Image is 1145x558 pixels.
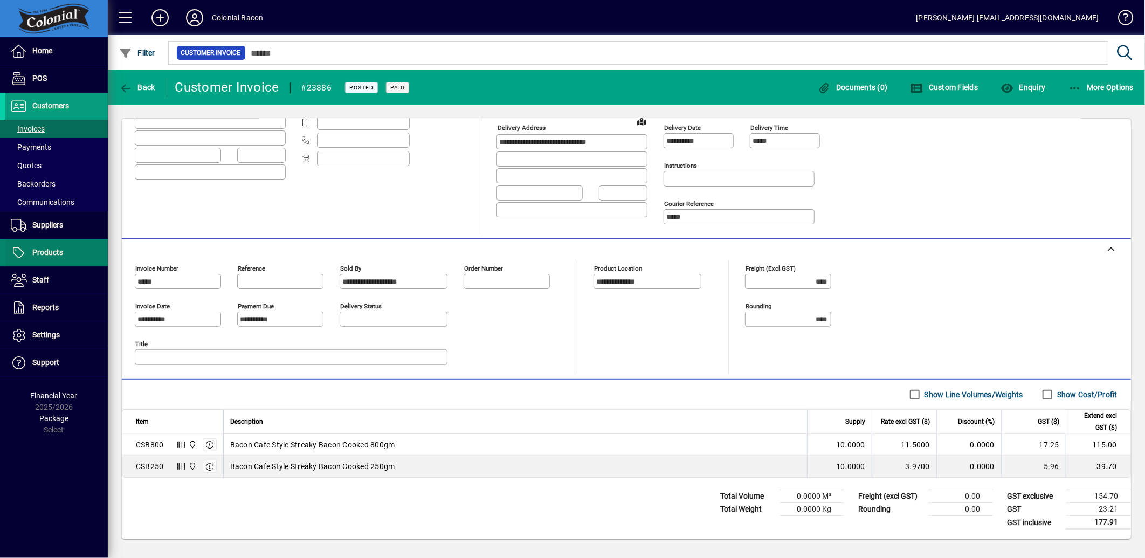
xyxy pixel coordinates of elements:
[32,221,63,229] span: Suppliers
[1001,434,1066,456] td: 17.25
[916,9,1099,26] div: [PERSON_NAME] [EMAIL_ADDRESS][DOMAIN_NAME]
[5,38,108,65] a: Home
[32,74,47,82] span: POS
[32,248,63,257] span: Products
[32,46,52,55] span: Home
[135,340,148,348] mat-label: Title
[780,490,844,503] td: 0.0000 M³
[5,239,108,266] a: Products
[238,302,274,310] mat-label: Payment due
[1002,516,1066,529] td: GST inclusive
[1066,516,1131,529] td: 177.91
[136,461,164,472] div: CSB250
[230,416,263,428] span: Description
[177,8,212,27] button: Profile
[998,78,1048,97] button: Enquiry
[135,265,178,272] mat-label: Invoice number
[853,490,928,503] td: Freight (excl GST)
[5,193,108,211] a: Communications
[5,156,108,175] a: Quotes
[119,49,155,57] span: Filter
[390,84,405,91] span: Paid
[1110,2,1132,37] a: Knowledge Base
[5,138,108,156] a: Payments
[715,503,780,516] td: Total Weight
[879,461,930,472] div: 3.9700
[5,175,108,193] a: Backorders
[936,434,1001,456] td: 0.0000
[633,113,650,130] a: View on map
[922,389,1023,400] label: Show Line Volumes/Weights
[853,503,928,516] td: Rounding
[31,391,78,400] span: Financial Year
[1073,410,1117,433] span: Extend excl GST ($)
[836,439,865,450] span: 10.0000
[32,358,59,367] span: Support
[349,84,374,91] span: Posted
[908,78,981,97] button: Custom Fields
[185,460,198,472] span: Colonial Bacon
[5,120,108,138] a: Invoices
[116,43,158,63] button: Filter
[664,200,714,208] mat-label: Courier Reference
[5,349,108,376] a: Support
[715,490,780,503] td: Total Volume
[594,265,642,272] mat-label: Product location
[664,124,701,132] mat-label: Delivery date
[5,212,108,239] a: Suppliers
[5,294,108,321] a: Reports
[1002,490,1066,503] td: GST exclusive
[881,416,930,428] span: Rate excl GST ($)
[1066,456,1130,477] td: 39.70
[11,161,42,170] span: Quotes
[135,302,170,310] mat-label: Invoice date
[143,8,177,27] button: Add
[230,439,395,450] span: Bacon Cafe Style Streaky Bacon Cooked 800gm
[181,47,241,58] span: Customer Invoice
[1066,78,1137,97] button: More Options
[1068,83,1134,92] span: More Options
[340,302,382,310] mat-label: Delivery status
[1001,83,1045,92] span: Enquiry
[780,503,844,516] td: 0.0000 Kg
[230,461,395,472] span: Bacon Cafe Style Streaky Bacon Cooked 250gm
[301,79,332,97] div: #23886
[5,65,108,92] a: POS
[911,83,978,92] span: Custom Fields
[936,456,1001,477] td: 0.0000
[116,78,158,97] button: Back
[815,78,891,97] button: Documents (0)
[340,265,361,272] mat-label: Sold by
[32,303,59,312] span: Reports
[1066,434,1130,456] td: 115.00
[879,439,930,450] div: 11.5000
[11,125,45,133] span: Invoices
[746,265,796,272] mat-label: Freight (excl GST)
[119,83,155,92] span: Back
[664,162,697,169] mat-label: Instructions
[11,143,51,151] span: Payments
[5,267,108,294] a: Staff
[928,490,993,503] td: 0.00
[836,461,865,472] span: 10.0000
[5,322,108,349] a: Settings
[845,416,865,428] span: Supply
[175,79,279,96] div: Customer Invoice
[928,503,993,516] td: 0.00
[750,124,788,132] mat-label: Delivery time
[39,414,68,423] span: Package
[1066,490,1131,503] td: 154.70
[136,439,164,450] div: CSB800
[108,78,167,97] app-page-header-button: Back
[32,275,49,284] span: Staff
[1038,416,1059,428] span: GST ($)
[185,439,198,451] span: Colonial Bacon
[212,9,263,26] div: Colonial Bacon
[746,302,771,310] mat-label: Rounding
[32,330,60,339] span: Settings
[136,416,149,428] span: Item
[818,83,888,92] span: Documents (0)
[1002,503,1066,516] td: GST
[11,180,56,188] span: Backorders
[11,198,74,206] span: Communications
